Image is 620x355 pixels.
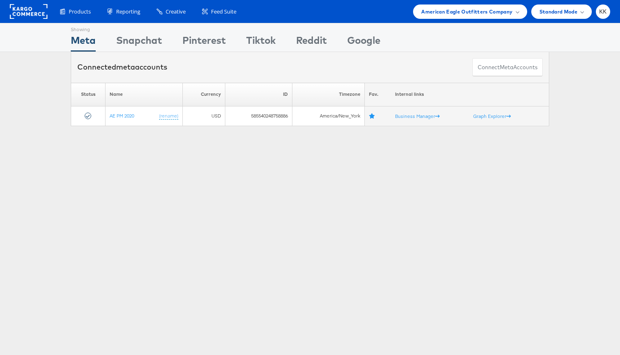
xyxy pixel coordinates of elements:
[246,33,276,52] div: Tiktok
[110,112,134,118] a: AE PM 2020
[182,33,226,52] div: Pinterest
[599,9,607,14] span: KK
[116,8,140,16] span: Reporting
[71,23,96,33] div: Showing
[166,8,186,16] span: Creative
[225,83,292,106] th: ID
[347,33,380,52] div: Google
[292,106,364,126] td: America/New_York
[421,7,512,16] span: American Eagle Outfitters Company
[116,62,135,72] span: meta
[183,106,225,126] td: USD
[116,33,162,52] div: Snapchat
[106,83,183,106] th: Name
[473,113,511,119] a: Graph Explorer
[77,62,167,72] div: Connected accounts
[71,33,96,52] div: Meta
[159,112,178,119] a: (rename)
[211,8,236,16] span: Feed Suite
[225,106,292,126] td: 585540248758886
[500,63,513,71] span: meta
[292,83,364,106] th: Timezone
[69,8,91,16] span: Products
[71,83,106,106] th: Status
[183,83,225,106] th: Currency
[296,33,327,52] div: Reddit
[395,113,440,119] a: Business Manager
[539,7,577,16] span: Standard Mode
[472,58,543,77] button: ConnectmetaAccounts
